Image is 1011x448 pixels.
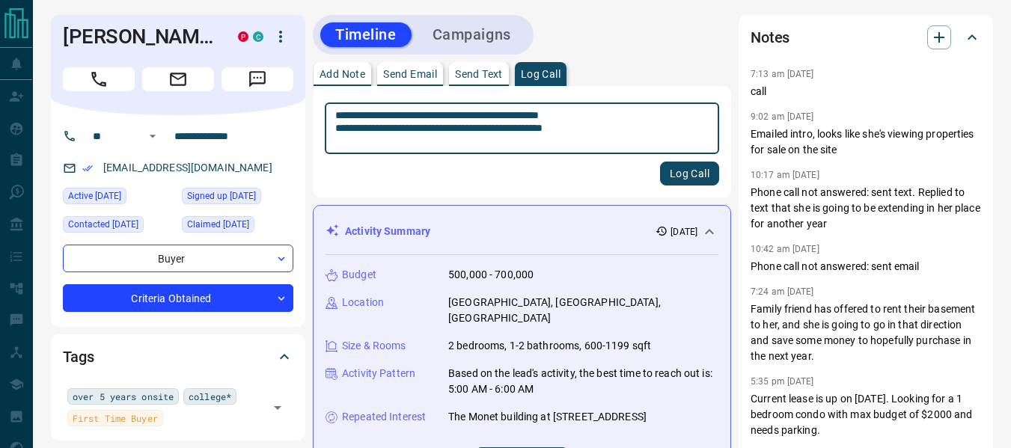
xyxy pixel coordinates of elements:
p: 9:02 am [DATE] [751,111,814,122]
div: Notes [751,19,981,55]
span: Message [222,67,293,91]
p: 10:42 am [DATE] [751,244,819,254]
div: property.ca [238,31,248,42]
p: Emailed intro, looks like she's viewing properties for sale on the site [751,126,981,158]
div: Fri Jun 08 2018 [182,188,293,209]
p: Activity Pattern [342,366,415,381]
p: Send Email [383,69,437,79]
span: First Time Buyer [73,411,158,426]
h1: [PERSON_NAME] [63,25,216,49]
div: Activity Summary[DATE] [326,218,718,245]
p: 7:24 am [DATE] [751,286,814,297]
p: Family friend has offered to rent their basement to her, and she is going to go in that direction... [751,301,981,364]
p: [DATE] [671,225,697,239]
p: Based on the lead's activity, the best time to reach out is: 5:00 AM - 6:00 AM [448,366,718,397]
div: Tags [63,339,293,375]
button: Log Call [660,162,719,185]
span: Claimed [DATE] [187,217,249,232]
p: Budget [342,267,376,283]
p: Phone call not answered: sent text. Replied to text that she is going to be extending in her plac... [751,185,981,232]
svg: Email Verified [82,163,93,174]
p: 5:35 pm [DATE] [751,376,814,387]
p: Activity Summary [345,224,430,239]
p: [GEOGRAPHIC_DATA], [GEOGRAPHIC_DATA], [GEOGRAPHIC_DATA] [448,295,718,326]
div: Fri Aug 15 2025 [63,216,174,237]
p: Phone call not answered: sent email [751,259,981,274]
p: Send Text [455,69,503,79]
p: The Monet building at [STREET_ADDRESS] [448,409,647,425]
p: 10:17 am [DATE] [751,170,819,180]
p: Repeated Interest [342,409,426,425]
div: Fri Aug 15 2025 [63,188,174,209]
p: Current lease is up on [DATE]. Looking for a 1 bedroom condo with max budget of $2000 and needs p... [751,391,981,438]
span: Active [DATE] [68,188,121,203]
button: Timeline [320,22,412,47]
button: Campaigns [418,22,526,47]
div: Fri Aug 15 2025 [182,216,293,237]
p: Add Note [320,69,365,79]
span: Contacted [DATE] [68,217,138,232]
p: 500,000 - 700,000 [448,267,534,283]
p: call [751,84,981,99]
span: Signed up [DATE] [187,188,256,203]
div: Buyer [63,245,293,272]
h2: Notes [751,25,789,49]
p: 2 bedrooms, 1-2 bathrooms, 600-1199 sqft [448,338,651,354]
h2: Tags [63,345,94,369]
p: Log Call [521,69,561,79]
div: Criteria Obtained [63,284,293,312]
div: condos.ca [253,31,263,42]
span: Email [142,67,214,91]
span: Call [63,67,135,91]
p: 7:13 am [DATE] [751,69,814,79]
span: college* [189,389,231,404]
span: over 5 years onsite [73,389,174,404]
p: Location [342,295,384,310]
p: Size & Rooms [342,338,406,354]
button: Open [144,127,162,145]
button: Open [267,397,288,418]
a: [EMAIL_ADDRESS][DOMAIN_NAME] [103,162,272,174]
